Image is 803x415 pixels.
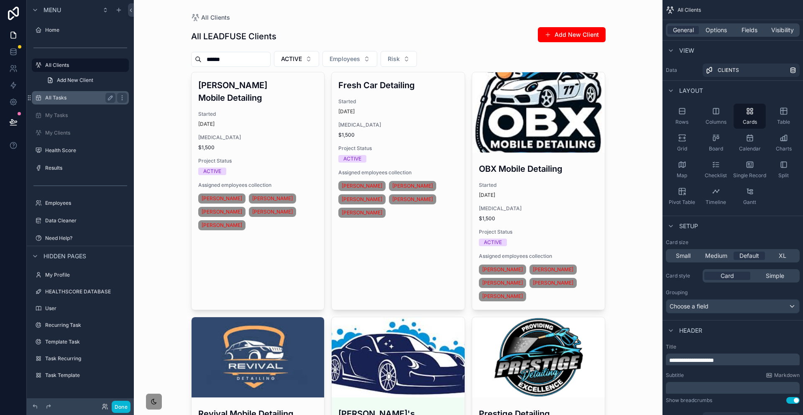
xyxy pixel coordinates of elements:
span: Project Status [479,229,598,235]
a: My Tasks [32,109,129,122]
label: My Clients [45,130,127,136]
span: Default [739,252,759,260]
span: [PERSON_NAME] [342,196,382,203]
label: Subtitle [666,372,684,379]
span: View [679,46,694,55]
a: User [32,302,129,315]
span: Assigned employees collection [479,253,598,260]
button: Rows [666,104,698,129]
span: Card [721,272,734,280]
label: Template Task [45,339,127,345]
button: Cards [734,104,766,129]
span: [PERSON_NAME] [342,209,382,216]
label: User [45,305,127,312]
span: ACTIVE [281,55,302,63]
span: Assigned employees collection [338,169,458,176]
span: Hidden pages [43,252,86,260]
span: [PERSON_NAME] [392,183,433,189]
a: [PERSON_NAME] [338,181,386,191]
label: Task Recurring [45,355,127,362]
span: [PERSON_NAME] [342,183,382,189]
a: [PERSON_NAME] [249,207,296,217]
span: [PERSON_NAME] [252,195,293,202]
a: OBX Mobile DetailingStarted[DATE][MEDICAL_DATA]$1,500Project StatusACTIVEAssigned employees colle... [472,72,606,310]
label: Task Template [45,372,127,379]
span: Charts [776,145,792,152]
label: Home [45,27,127,33]
button: Split [767,157,800,182]
a: [PERSON_NAME] Mobile DetailingStarted[DATE][MEDICAL_DATA]$1,500Project StatusACTIVEAssigned emplo... [191,72,325,310]
button: Single Record [734,157,766,182]
span: Map [677,172,687,179]
span: Medium [705,252,727,260]
div: images.jpeg [472,72,605,153]
span: [PERSON_NAME] [533,280,573,286]
label: Title [666,344,800,350]
span: Assigned employees collection [198,182,318,188]
span: Menu [43,6,61,14]
span: Grid [677,145,687,152]
a: CLIENTS [703,64,800,77]
label: Results [45,165,127,171]
a: [PERSON_NAME] [529,265,577,275]
span: [MEDICAL_DATA] [338,122,458,128]
button: Choose a field [666,299,800,313]
a: [PERSON_NAME] [198,193,246,204]
span: Risk [388,55,400,63]
span: Small [676,252,690,260]
span: Gantt [743,199,756,206]
span: [PERSON_NAME] [533,266,573,273]
label: Recurring Task [45,322,127,328]
span: All Clients [678,7,701,13]
label: Card size [666,239,688,246]
span: [PERSON_NAME] [252,209,293,215]
label: Data Cleaner [45,217,127,224]
button: Select Button [322,51,377,67]
button: Columns [700,104,732,129]
p: [DATE] [479,192,495,199]
label: Employees [45,200,127,206]
span: Timeline [706,199,726,206]
a: Add New Client [538,27,606,42]
span: [PERSON_NAME] [202,222,242,229]
span: $1,500 [338,132,458,138]
a: Template Task [32,335,129,349]
span: [PERSON_NAME] [392,196,433,203]
span: Add New Client [57,77,93,84]
span: Single Record [733,172,766,179]
span: XL [779,252,786,260]
label: Need Help? [45,235,127,242]
span: Project Status [198,158,318,164]
span: Calendar [739,145,761,152]
a: Employees [32,196,129,210]
a: [PERSON_NAME] [198,207,246,217]
button: Calendar [734,130,766,155]
button: Charts [767,130,800,155]
label: All Clients [45,62,124,69]
span: Project Status [338,145,458,152]
button: Done [112,401,130,413]
a: Recurring Task [32,318,129,332]
span: Started [338,98,458,105]
a: [PERSON_NAME] [198,220,246,230]
h1: All LEADFUSE Clients [191,31,276,42]
a: Home [32,23,129,37]
span: Fields [742,26,757,34]
div: scrollable content [666,382,800,394]
span: All Clients [201,13,230,22]
button: Checklist [700,157,732,182]
a: Need Help? [32,232,129,245]
a: [PERSON_NAME] [479,278,526,288]
a: Task Template [32,369,129,382]
a: All Tasks [32,91,129,104]
a: [PERSON_NAME] [249,193,296,204]
div: Show breadcrumbs [666,397,712,404]
span: [PERSON_NAME] [202,209,242,215]
span: General [673,26,694,34]
button: Pivot Table [666,184,698,209]
a: Health Score [32,144,129,157]
span: Checklist [705,172,727,179]
h3: Fresh Car Detailing [338,79,458,92]
label: All Tasks [45,94,112,101]
label: Grouping [666,289,688,296]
